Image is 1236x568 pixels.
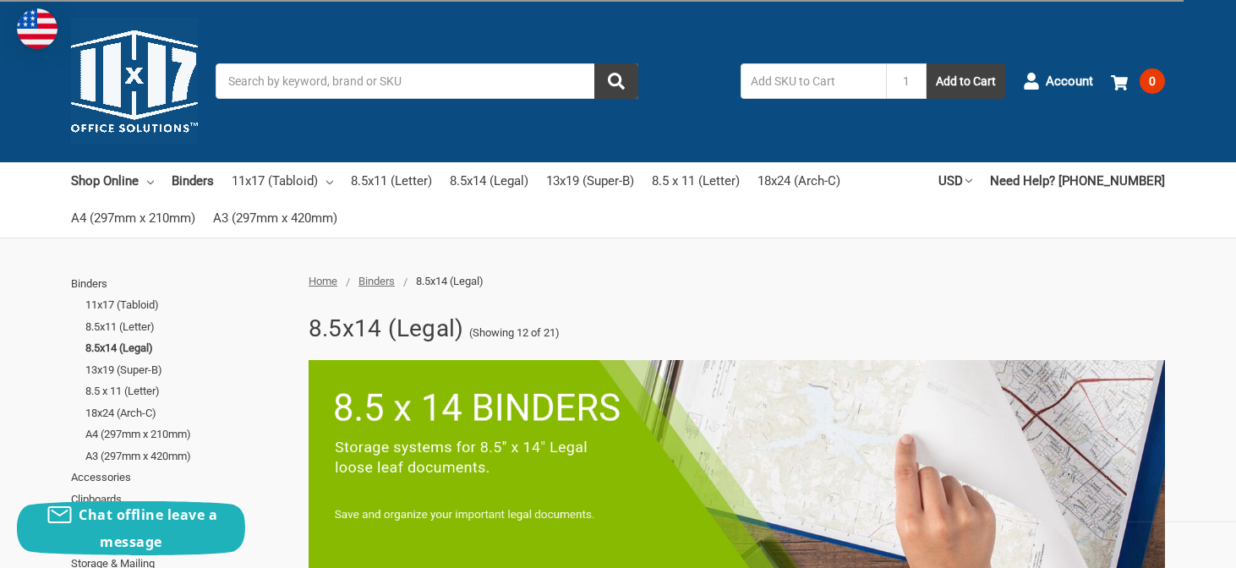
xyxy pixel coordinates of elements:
[358,275,395,287] a: Binders
[85,380,290,402] a: 8.5 x 11 (Letter)
[216,63,638,99] input: Search by keyword, brand or SKU
[546,162,634,199] a: 13x19 (Super-B)
[71,273,290,295] a: Binders
[172,162,214,199] a: Binders
[71,162,154,199] a: Shop Online
[416,275,484,287] span: 8.5x14 (Legal)
[213,199,337,237] a: A3 (297mm x 420mm)
[450,162,528,199] a: 8.5x14 (Legal)
[1046,72,1093,91] span: Account
[71,489,290,511] a: Clipboards
[85,402,290,424] a: 18x24 (Arch-C)
[652,162,740,199] a: 8.5 x 11 (Letter)
[469,325,560,341] span: (Showing 12 of 21)
[85,423,290,445] a: A4 (297mm x 210mm)
[938,162,972,199] a: USD
[17,8,57,49] img: duty and tax information for United States
[757,162,840,199] a: 18x24 (Arch-C)
[1140,68,1165,94] span: 0
[990,162,1165,199] a: Need Help? [PHONE_NUMBER]
[71,18,198,145] img: 11x17.com
[85,316,290,338] a: 8.5x11 (Letter)
[1023,59,1093,103] a: Account
[309,275,337,287] a: Home
[741,63,886,99] input: Add SKU to Cart
[1097,522,1236,568] iframe: Google Customer Reviews
[927,63,1005,99] button: Add to Cart
[85,294,290,316] a: 11x17 (Tabloid)
[351,162,432,199] a: 8.5x11 (Letter)
[1111,59,1165,103] a: 0
[309,307,464,351] h1: 8.5x14 (Legal)
[85,337,290,359] a: 8.5x14 (Legal)
[17,501,245,555] button: Chat offline leave a message
[85,445,290,467] a: A3 (297mm x 420mm)
[79,505,217,551] span: Chat offline leave a message
[71,199,195,237] a: A4 (297mm x 210mm)
[71,467,290,489] a: Accessories
[85,359,290,381] a: 13x19 (Super-B)
[232,162,333,199] a: 11x17 (Tabloid)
